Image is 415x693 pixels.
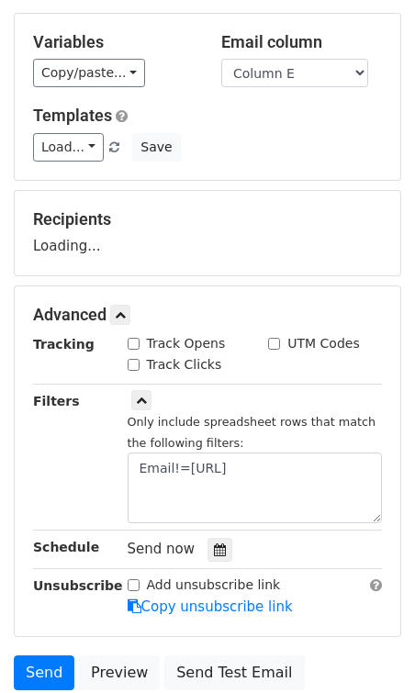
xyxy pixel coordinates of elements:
[221,32,382,52] h5: Email column
[132,133,180,162] button: Save
[33,209,382,257] div: Loading...
[33,106,112,125] a: Templates
[33,209,382,229] h5: Recipients
[33,59,145,87] a: Copy/paste...
[33,394,80,408] strong: Filters
[33,540,99,554] strong: Schedule
[14,655,74,690] a: Send
[147,355,222,374] label: Track Clicks
[33,578,123,593] strong: Unsubscribe
[128,541,196,557] span: Send now
[79,655,160,690] a: Preview
[128,598,293,615] a: Copy unsubscribe link
[147,576,281,595] label: Add unsubscribe link
[33,32,194,52] h5: Variables
[147,334,226,353] label: Track Opens
[33,133,104,162] a: Load...
[33,305,382,325] h5: Advanced
[323,605,415,693] iframe: Chat Widget
[128,415,376,450] small: Only include spreadsheet rows that match the following filters:
[33,337,95,352] strong: Tracking
[287,334,359,353] label: UTM Codes
[164,655,304,690] a: Send Test Email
